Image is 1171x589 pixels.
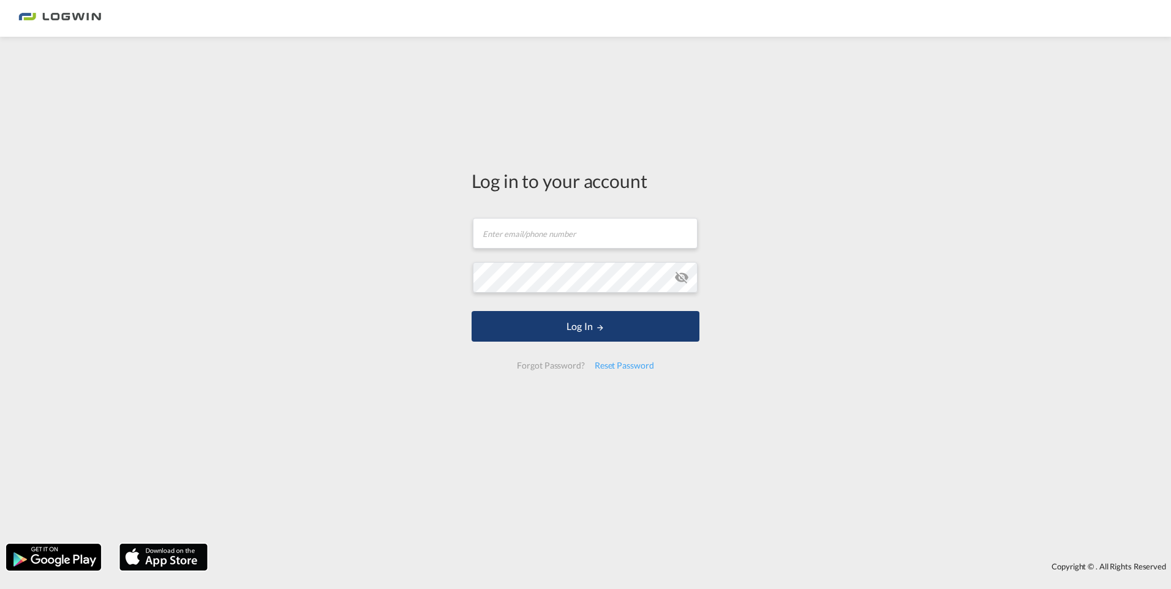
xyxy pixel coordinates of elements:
img: 2761ae10d95411efa20a1f5e0282d2d7.png [18,5,101,32]
div: Reset Password [590,355,659,377]
img: apple.png [118,542,209,572]
img: google.png [5,542,102,572]
button: LOGIN [472,311,699,342]
div: Log in to your account [472,168,699,193]
div: Forgot Password? [512,355,589,377]
div: Copyright © . All Rights Reserved [214,556,1171,577]
md-icon: icon-eye-off [674,270,689,285]
input: Enter email/phone number [473,218,698,249]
